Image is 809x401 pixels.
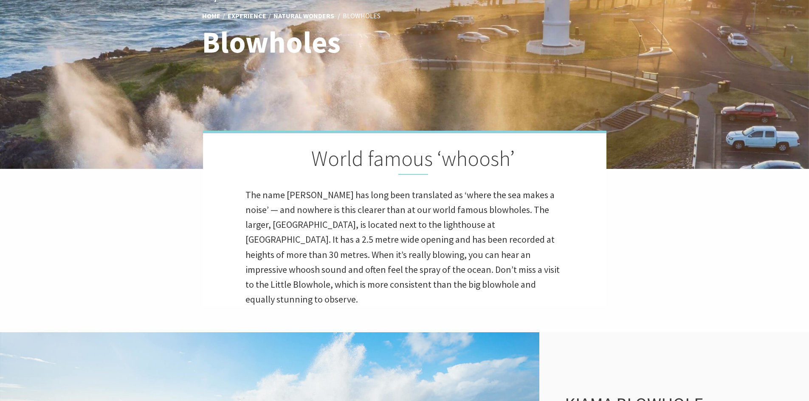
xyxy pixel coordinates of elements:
h2: World famous ‘whoosh’ [245,146,564,175]
h1: Blowholes [202,26,442,59]
li: Blowholes [343,10,381,21]
a: Experience [228,11,266,20]
a: Home [202,11,220,20]
a: Natural Wonders [273,11,334,20]
p: The name [PERSON_NAME] has long been translated as ‘where the sea makes a noise’ — and nowhere is... [245,188,564,307]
